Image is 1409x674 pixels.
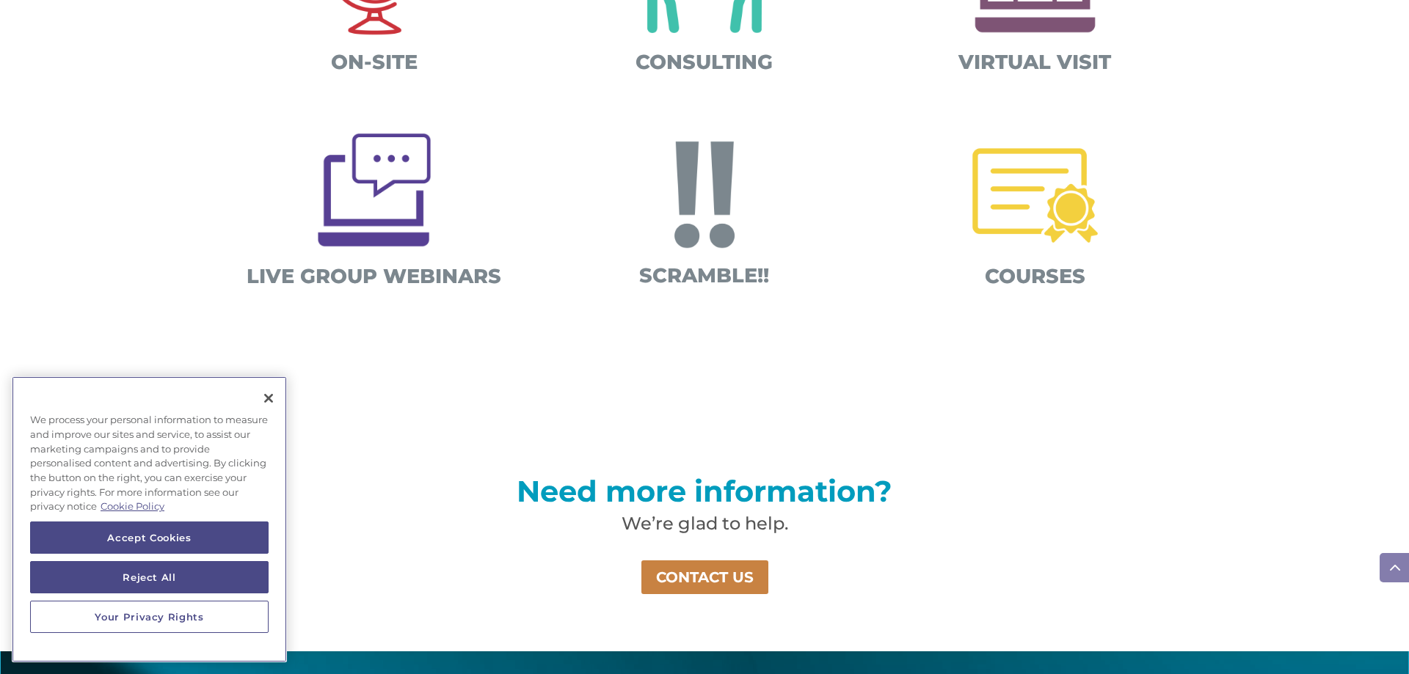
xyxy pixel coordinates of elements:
[958,119,1112,272] img: Certifications
[30,561,269,593] button: Reject All
[247,264,501,288] span: LIVE GROUP WEBINARS
[367,477,1042,513] h2: Need more information?
[958,50,1111,74] span: VIRTUAL VISIT
[367,515,1042,540] h2: We’re glad to help.
[12,376,287,662] div: Cookie banner
[639,263,769,287] span: SCRAMBLE!!
[12,406,287,521] div: We process your personal information to measure and improve our sites and service, to assist our ...
[640,559,770,596] a: CONTACT US
[636,50,773,74] span: CONSULTING
[30,601,269,633] button: Your Privacy Rights
[101,500,164,512] a: More information about your privacy, opens in a new tab
[252,382,285,414] button: Close
[12,376,287,662] div: Privacy
[30,521,269,554] button: Accept Cookies
[985,264,1085,288] span: COURSES
[331,50,418,74] span: ON-SITE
